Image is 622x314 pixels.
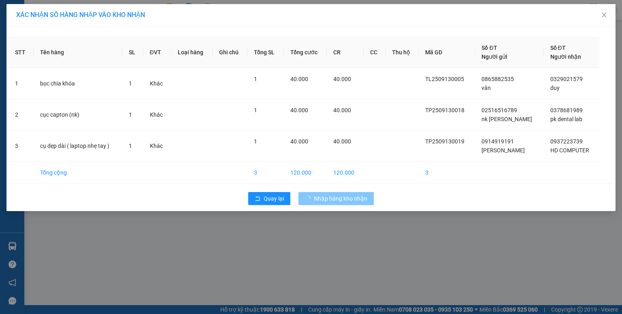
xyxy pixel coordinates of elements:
[213,37,247,68] th: Ghi chú
[34,68,122,99] td: bọc chìa khóa
[171,37,213,68] th: Loại hàng
[481,76,514,82] span: 0865882535
[481,147,525,154] span: [PERSON_NAME]
[550,116,582,122] span: pk dental lab
[333,76,351,82] span: 40.000
[481,45,497,51] span: Số ĐT
[386,37,419,68] th: Thu hộ
[9,99,34,130] td: 2
[425,107,464,113] span: TP2509130018
[550,147,589,154] span: HD COMPUTER
[34,130,122,162] td: cụ dẹp dài ( laptop nhẹ tay )
[264,194,284,203] span: Quay lại
[143,99,171,130] td: Khác
[481,116,532,122] span: nk [PERSON_NAME]
[284,162,327,184] td: 120.000
[16,11,145,19] span: XÁC NHẬN SỐ HÀNG NHẬP VÀO KHO NHẬN
[129,111,132,118] span: 1
[550,76,583,82] span: 0329021579
[129,143,132,149] span: 1
[248,192,290,205] button: rollbackQuay lại
[327,37,363,68] th: CR
[143,37,171,68] th: ĐVT
[290,76,308,82] span: 40.000
[9,37,34,68] th: STT
[333,107,351,113] span: 40.000
[550,53,581,60] span: Người nhận
[143,130,171,162] td: Khác
[481,138,514,145] span: 0914919191
[419,37,475,68] th: Mã GD
[419,162,475,184] td: 3
[601,12,607,18] span: close
[9,130,34,162] td: 3
[247,162,283,184] td: 3
[327,162,363,184] td: 120.000
[255,196,260,202] span: rollback
[34,37,122,68] th: Tên hàng
[290,138,308,145] span: 40.000
[290,107,308,113] span: 40.000
[364,37,386,68] th: CC
[9,68,34,99] td: 1
[143,68,171,99] td: Khác
[254,107,257,113] span: 1
[550,85,560,91] span: duy
[593,4,616,27] button: Close
[129,80,132,87] span: 1
[550,138,583,145] span: 0937223739
[481,107,517,113] span: 02516516789
[34,162,122,184] td: Tổng cộng
[481,85,491,91] span: vân
[550,107,583,113] span: 0378681989
[247,37,283,68] th: Tổng SL
[284,37,327,68] th: Tổng cước
[550,45,566,51] span: Số ĐT
[122,37,143,68] th: SL
[254,138,257,145] span: 1
[333,138,351,145] span: 40.000
[425,138,464,145] span: TP2509130019
[298,192,374,205] button: Nhập hàng kho nhận
[314,194,367,203] span: Nhập hàng kho nhận
[481,53,507,60] span: Người gửi
[425,76,464,82] span: TL2509130005
[254,76,257,82] span: 1
[305,196,314,201] span: loading
[34,99,122,130] td: cục capton (nk)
